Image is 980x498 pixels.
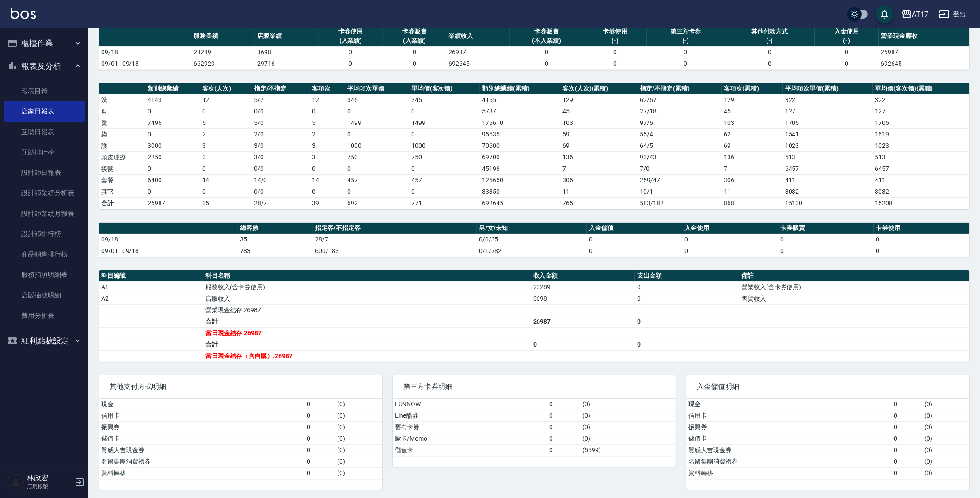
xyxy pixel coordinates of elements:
[313,234,476,245] td: 28/7
[726,27,813,36] div: 其他付款方式
[203,327,531,339] td: 當日現金結存:26987
[638,174,722,186] td: 259 / 47
[638,83,722,94] th: 指定/不指定(累積)
[647,58,724,69] td: 0
[409,174,480,186] td: 457
[587,223,683,234] th: 入金儲值
[99,106,145,117] td: 剪
[722,128,783,140] td: 62
[480,186,560,197] td: 33350
[783,94,873,106] td: 322
[446,26,510,47] th: 業績收入
[4,244,85,264] a: 商品銷售排行榜
[874,234,969,245] td: 0
[922,410,969,421] td: ( 0 )
[446,58,510,69] td: 692645
[580,399,676,410] td: ( 0 )
[345,163,409,174] td: 0
[547,433,580,444] td: 0
[778,234,874,245] td: 0
[480,197,560,209] td: 692645
[739,293,969,304] td: 售貨收入
[145,140,200,151] td: 3000
[99,410,304,421] td: 信用卡
[477,223,587,234] th: 男/女/未知
[252,186,310,197] td: 0 / 0
[778,245,874,257] td: 0
[99,399,304,410] td: 現金
[4,122,85,142] a: 互助日報表
[879,58,969,69] td: 692645
[531,281,635,293] td: 23289
[4,183,85,203] a: 設計師業績分析表
[345,117,409,128] td: 1499
[638,163,722,174] td: 7 / 0
[560,106,638,117] td: 45
[874,245,969,257] td: 0
[383,46,446,58] td: 0
[560,94,638,106] td: 129
[99,293,203,304] td: A2
[531,293,635,304] td: 3698
[310,140,345,151] td: 3
[252,140,310,151] td: 3 / 0
[4,204,85,224] a: 設計師業績月報表
[585,27,645,36] div: 卡券使用
[99,117,145,128] td: 燙
[873,83,969,94] th: 單均價(客次價)(累積)
[255,46,319,58] td: 3698
[697,382,959,391] span: 入金儲值明細
[480,163,560,174] td: 45196
[560,197,638,209] td: 765
[252,163,310,174] td: 0 / 0
[99,186,145,197] td: 其它
[313,223,476,234] th: 指定客/不指定客
[99,58,191,69] td: 09/01 - 09/18
[873,128,969,140] td: 1619
[99,197,145,209] td: 合計
[345,174,409,186] td: 457
[635,293,739,304] td: 0
[580,421,676,433] td: ( 0 )
[409,151,480,163] td: 750
[873,186,969,197] td: 3032
[145,151,200,163] td: 2250
[873,106,969,117] td: 127
[480,83,560,94] th: 類別總業績(累積)
[409,94,480,106] td: 345
[635,270,739,282] th: 支出金額
[722,163,783,174] td: 7
[335,410,382,421] td: ( 0 )
[873,163,969,174] td: 6457
[682,234,778,245] td: 0
[879,26,969,47] th: 營業現金應收
[477,234,587,245] td: 0/0/35
[310,163,345,174] td: 0
[310,151,345,163] td: 3
[99,245,238,257] td: 09/01 - 09/18
[393,433,547,444] td: 歐卡/Momo
[99,270,969,362] table: a dense table
[922,399,969,410] td: ( 0 )
[510,46,583,58] td: 0
[310,128,345,140] td: 2
[99,174,145,186] td: 套餐
[783,186,873,197] td: 3032
[321,36,380,45] div: (入業績)
[638,186,722,197] td: 10 / 1
[335,433,382,444] td: ( 0 )
[304,399,335,410] td: 0
[4,264,85,285] a: 服務扣項明細表
[892,421,923,433] td: 0
[912,9,928,20] div: AT17
[635,339,739,350] td: 0
[512,36,581,45] div: (不入業績)
[145,106,200,117] td: 0
[304,410,335,421] td: 0
[4,55,85,78] button: 報表及分析
[11,8,36,19] img: Logo
[409,140,480,151] td: 1000
[739,270,969,282] th: 備註
[99,234,238,245] td: 09/18
[583,58,647,69] td: 0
